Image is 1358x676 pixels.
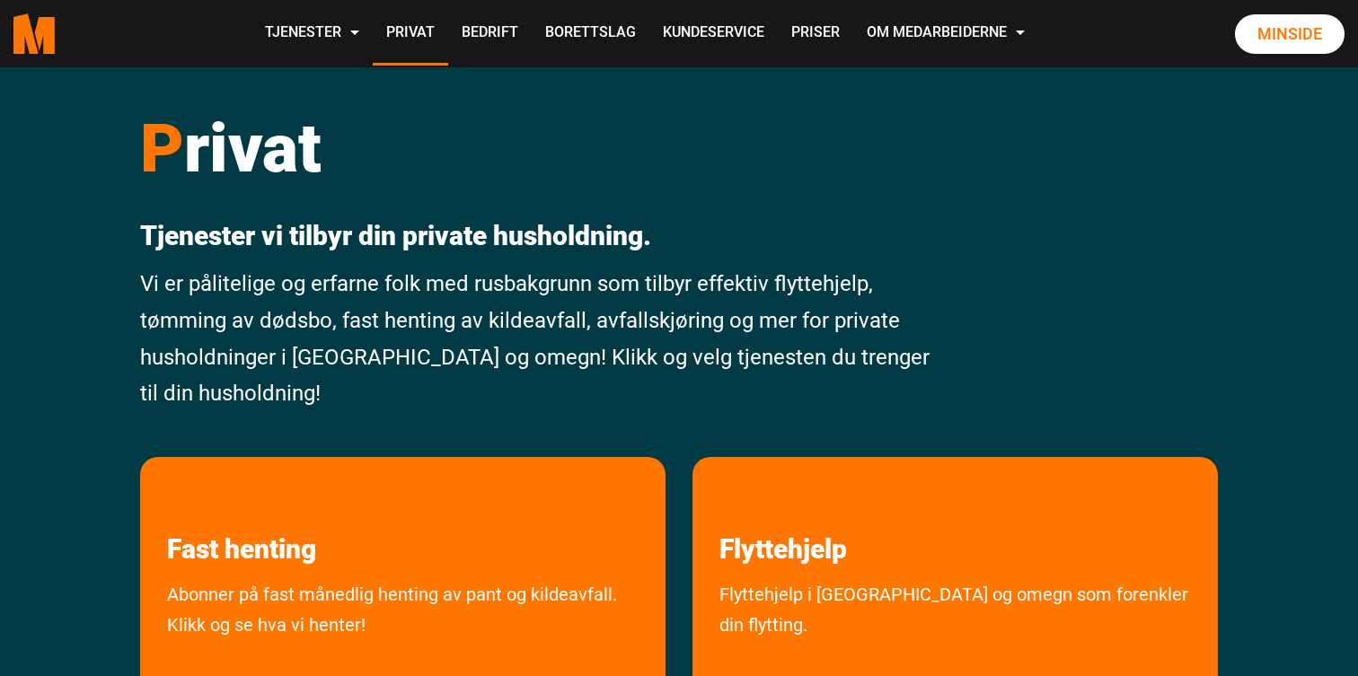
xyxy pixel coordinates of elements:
a: Kundeservice [649,2,778,66]
a: Tjenester [251,2,373,66]
span: P [140,109,184,188]
a: les mer om Fast henting [140,457,343,566]
a: les mer om Flyttehjelp [692,457,874,566]
h1: rivat [140,108,942,189]
a: Borettslag [532,2,649,66]
p: Vi er pålitelige og erfarne folk med rusbakgrunn som tilbyr effektiv flyttehjelp, tømming av døds... [140,266,942,412]
p: Tjenester vi tilbyr din private husholdning. [140,220,942,252]
a: Om Medarbeiderne [853,2,1038,66]
a: Minside [1235,14,1345,54]
a: Bedrift [448,2,532,66]
a: Privat [373,2,448,66]
a: Priser [778,2,853,66]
